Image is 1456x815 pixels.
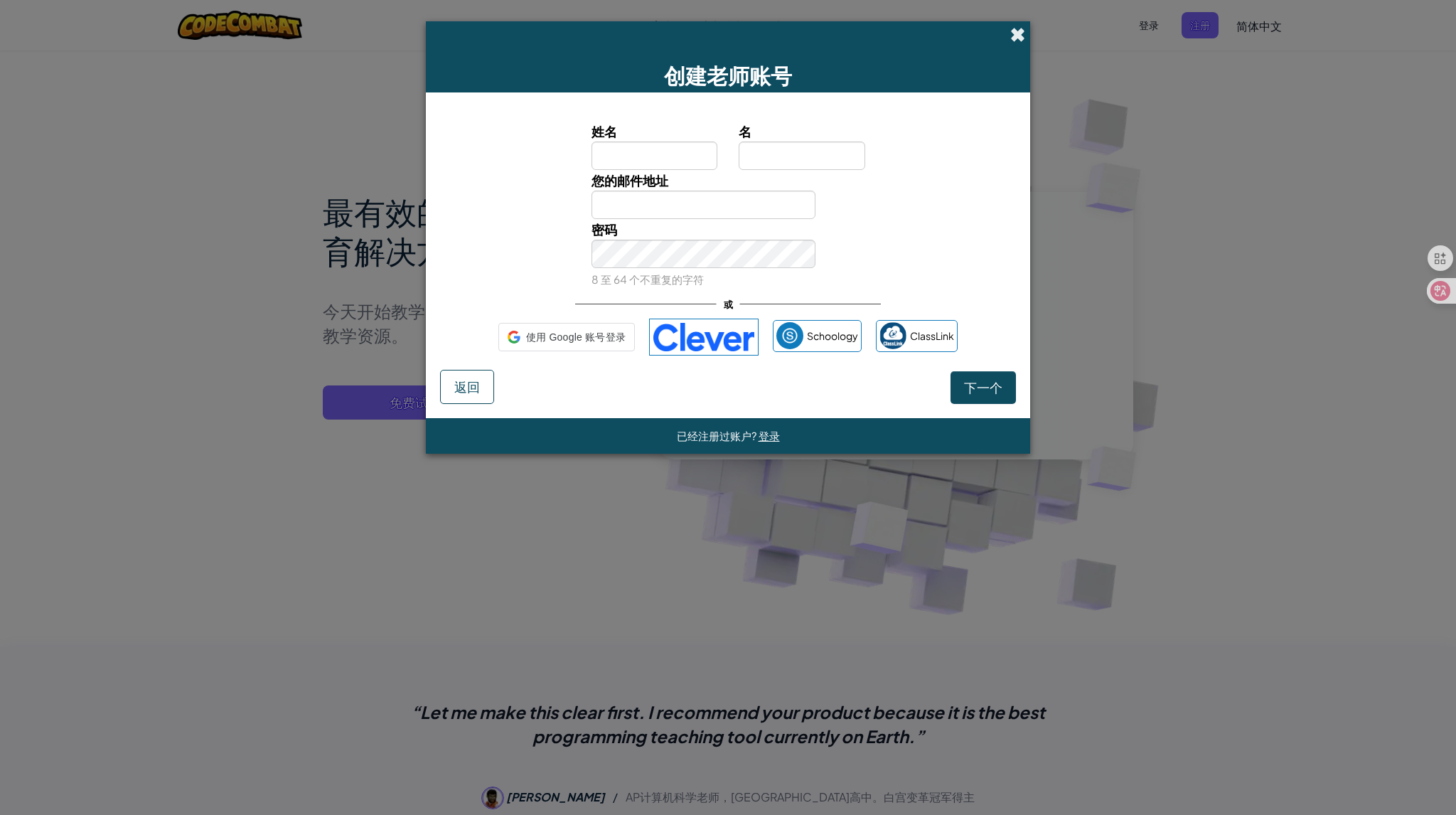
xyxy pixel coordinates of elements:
span: 或 [717,294,740,314]
div: 使用 Google 账号登录 [498,323,635,351]
img: classlink-logo-small.png [879,322,906,349]
img: schoology.png [776,322,803,349]
span: 您的邮件地址 [591,172,668,188]
a: 登录 [759,429,780,442]
span: 已经注册过账户? [677,429,759,442]
span: 使用 Google 账号登录 [526,327,626,348]
span: 姓名 [591,123,617,139]
span: 创建老师账号 [664,62,792,89]
span: ClassLink [910,326,954,346]
img: clever-logo-blue.png [649,319,759,356]
button: 下一个 [951,371,1016,404]
button: 返回 [440,370,494,404]
span: 名 [739,123,751,139]
span: 下一个 [964,379,1002,395]
span: Schoology [807,326,858,346]
small: 8 至 64 个不重复的字符 [591,272,704,286]
span: 密码 [591,221,617,238]
span: 返回 [454,378,480,395]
